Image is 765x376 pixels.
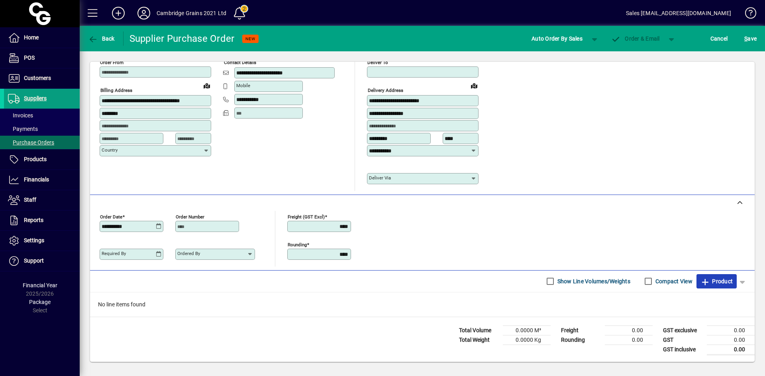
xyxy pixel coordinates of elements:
button: Auto Order By Sales [528,31,586,46]
td: 0.0000 M³ [503,325,551,335]
span: Home [24,34,39,41]
span: Products [24,156,47,162]
td: 0.00 [605,335,653,345]
a: Products [4,150,80,169]
div: Supplier Purchase Order [129,32,235,45]
mat-label: Country [102,147,118,153]
a: Staff [4,190,80,210]
td: Total Volume [455,325,503,335]
span: Invoices [8,112,33,119]
span: S [744,35,747,42]
button: Add [106,6,131,20]
mat-label: Required by [102,251,126,256]
span: Settings [24,237,44,244]
span: Suppliers [24,95,47,101]
label: Show Line Volumes/Weights [556,277,630,285]
td: 0.0000 Kg [503,335,551,345]
span: Product [700,275,733,288]
span: Order & Email [611,35,660,42]
span: Payments [8,126,38,132]
td: 0.00 [707,335,755,345]
label: Compact View [654,277,692,285]
mat-label: Order number [176,214,204,219]
td: GST inclusive [659,345,707,355]
button: Cancel [708,31,730,46]
div: Cambridge Grains 2021 Ltd [157,7,226,19]
span: Cancel [710,32,728,45]
a: Settings [4,231,80,251]
span: Support [24,257,44,264]
a: POS [4,48,80,68]
button: Back [86,31,117,46]
mat-label: Order from [100,60,124,65]
a: Reports [4,210,80,230]
a: Invoices [4,109,80,122]
span: Financial Year [23,282,57,288]
mat-label: Rounding [288,242,307,247]
td: Freight [557,325,605,335]
a: Customers [4,68,80,88]
mat-label: Order date [100,214,122,219]
span: Package [29,299,51,305]
mat-label: Freight (GST excl) [288,214,325,219]
button: Product [696,274,737,288]
span: NEW [245,36,255,41]
mat-label: Ordered by [177,251,200,256]
td: GST exclusive [659,325,707,335]
button: Save [742,31,759,46]
div: Sales [EMAIL_ADDRESS][DOMAIN_NAME] [626,7,731,19]
span: Back [88,35,115,42]
a: View on map [200,79,213,92]
div: No line items found [90,292,755,317]
a: Payments [4,122,80,136]
span: Customers [24,75,51,81]
td: 0.00 [605,325,653,335]
a: View on map [468,79,481,92]
mat-label: Deliver via [369,175,391,181]
span: Purchase Orders [8,139,54,146]
mat-label: Mobile [236,83,250,88]
span: Financials [24,176,49,183]
td: 0.00 [707,345,755,355]
td: Rounding [557,335,605,345]
mat-label: Deliver To [367,60,388,65]
app-page-header-button: Back [80,31,124,46]
button: Profile [131,6,157,20]
span: ave [744,32,757,45]
span: POS [24,55,35,61]
span: Auto Order By Sales [532,32,583,45]
a: Home [4,28,80,48]
button: Order & Email [607,31,664,46]
a: Knowledge Base [739,2,755,27]
a: Support [4,251,80,271]
span: Reports [24,217,43,223]
td: 0.00 [707,325,755,335]
a: Purchase Orders [4,136,80,149]
a: Financials [4,170,80,190]
td: Total Weight [455,335,503,345]
td: GST [659,335,707,345]
span: Staff [24,197,36,203]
